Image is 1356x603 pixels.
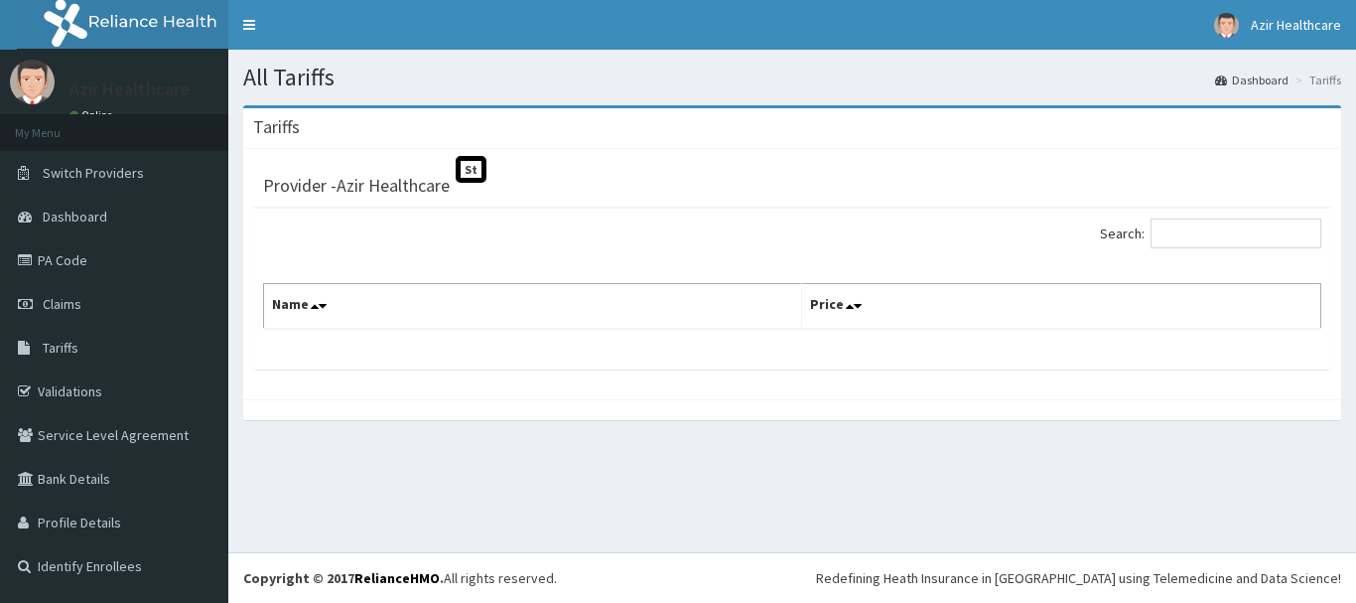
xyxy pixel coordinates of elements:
h3: Tariffs [253,118,300,136]
input: Search: [1151,219,1321,248]
p: Azir Healthcare [69,80,190,98]
strong: Copyright © 2017 . [243,569,444,587]
span: Dashboard [43,208,107,226]
a: Online [69,108,117,122]
li: Tariffs [1290,72,1341,88]
h3: Provider - Azir Healthcare [263,177,450,195]
footer: All rights reserved. [228,552,1356,603]
span: Claims [43,295,81,313]
label: Search: [1100,219,1321,248]
span: St [456,156,486,183]
a: Dashboard [1215,72,1288,88]
span: Switch Providers [43,164,144,182]
span: Tariffs [43,339,78,357]
th: Name [264,284,802,330]
img: User Image [10,60,55,104]
img: User Image [1214,13,1239,38]
h1: All Tariffs [243,65,1341,90]
div: Redefining Heath Insurance in [GEOGRAPHIC_DATA] using Telemedicine and Data Science! [816,568,1341,588]
a: RelianceHMO [354,569,440,587]
span: Azir Healthcare [1251,16,1341,34]
th: Price [802,284,1321,330]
